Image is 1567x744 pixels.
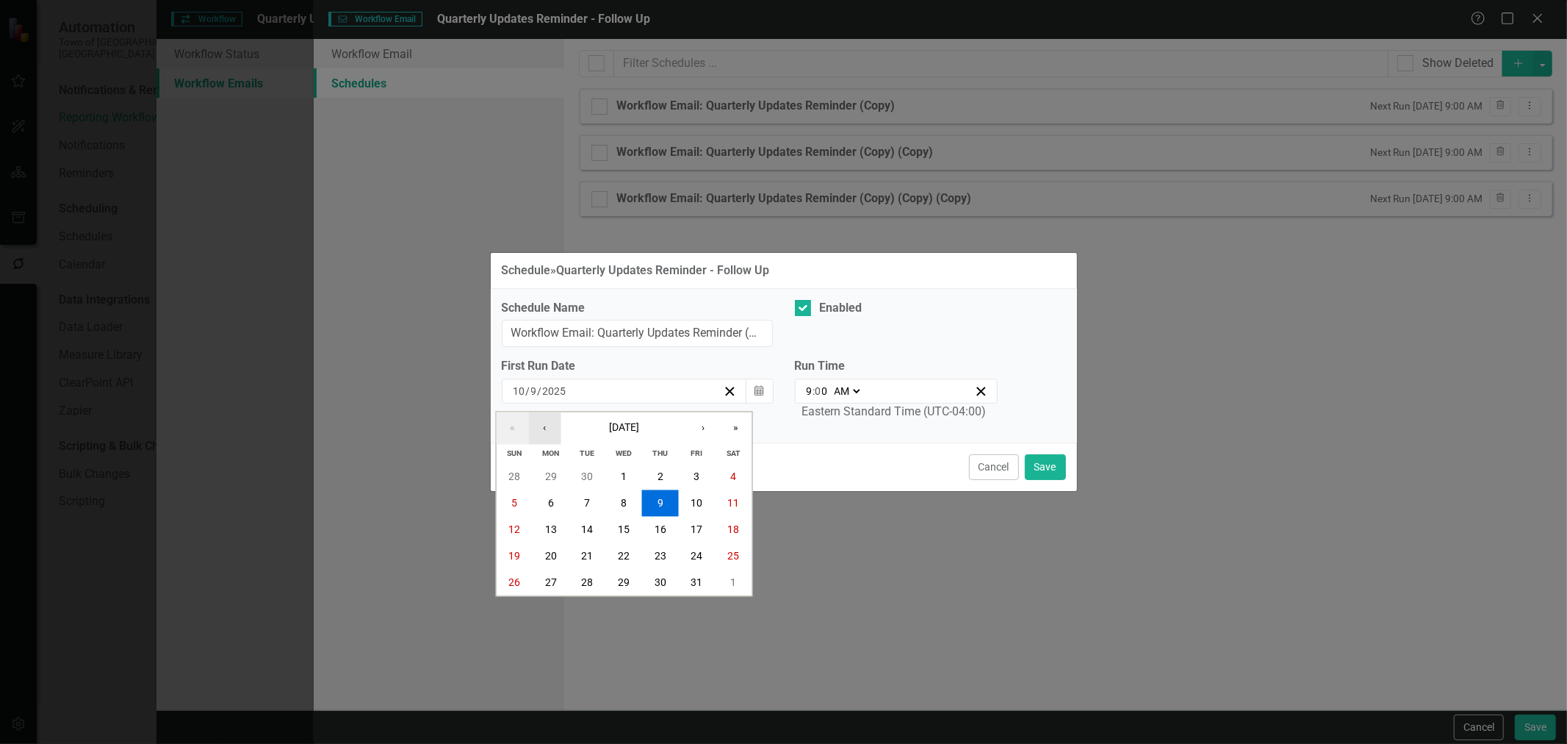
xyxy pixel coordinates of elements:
[605,570,642,596] button: October 29, 2025
[605,543,642,570] button: October 22, 2025
[618,551,630,562] abbr: October 22, 2025
[820,300,862,317] div: Enabled
[496,464,533,490] button: September 28, 2025
[533,464,569,490] button: September 29, 2025
[533,490,569,517] button: October 6, 2025
[715,464,752,490] button: October 4, 2025
[694,471,700,483] abbr: October 3, 2025
[806,384,813,398] input: --
[730,471,736,483] abbr: October 4, 2025
[538,384,542,398] span: /
[511,498,517,509] abbr: October 5, 2025
[548,498,554,509] abbr: October 6, 2025
[545,551,557,562] abbr: October 20, 2025
[508,524,520,536] abbr: October 12, 2025
[691,577,703,589] abbr: October 31, 2025
[508,551,520,562] abbr: October 19, 2025
[496,412,528,445] button: «
[642,570,679,596] button: October 30, 2025
[679,464,716,490] button: October 3, 2025
[715,570,752,596] button: November 1, 2025
[502,320,773,347] input: Schedule Name
[679,517,716,543] button: October 17, 2025
[580,449,594,459] abbr: Tuesday
[679,490,716,517] button: October 10, 2025
[545,577,557,589] abbr: October 27, 2025
[533,543,569,570] button: October 20, 2025
[642,490,679,517] button: October 9, 2025
[691,498,703,509] abbr: October 10, 2025
[496,543,533,570] button: October 19, 2025
[652,449,668,459] abbr: Thursday
[621,471,627,483] abbr: October 1, 2025
[496,490,533,517] button: October 5, 2025
[642,517,679,543] button: October 16, 2025
[730,577,736,589] abbr: November 1, 2025
[618,577,630,589] abbr: October 29, 2025
[795,358,998,375] label: Run Time
[581,577,593,589] abbr: October 28, 2025
[1025,454,1066,480] button: Save
[533,570,569,596] button: October 27, 2025
[727,498,739,509] abbr: October 11, 2025
[507,449,522,459] abbr: Sunday
[605,517,642,543] button: October 15, 2025
[508,577,520,589] abbr: October 26, 2025
[719,412,752,445] button: »
[658,471,663,483] abbr: October 2, 2025
[618,524,630,536] abbr: October 15, 2025
[655,551,666,562] abbr: October 23, 2025
[715,490,752,517] button: October 11, 2025
[621,498,627,509] abbr: October 8, 2025
[655,577,666,589] abbr: October 30, 2025
[545,471,557,483] abbr: September 29, 2025
[616,449,632,459] abbr: Wednesday
[530,384,538,398] input: dd
[642,464,679,490] button: October 2, 2025
[655,524,666,536] abbr: October 16, 2025
[691,449,703,459] abbr: Friday
[584,498,590,509] abbr: October 7, 2025
[679,570,716,596] button: October 31, 2025
[569,464,606,490] button: September 30, 2025
[605,490,642,517] button: October 8, 2025
[569,490,606,517] button: October 7, 2025
[569,570,606,596] button: October 28, 2025
[508,471,520,483] abbr: September 28, 2025
[581,524,593,536] abbr: October 14, 2025
[727,524,739,536] abbr: October 18, 2025
[528,412,561,445] button: ‹
[502,264,770,277] div: Schedule » Quarterly Updates Reminder - Follow Up
[605,464,642,490] button: October 1, 2025
[691,551,703,562] abbr: October 24, 2025
[569,543,606,570] button: October 21, 2025
[569,517,606,543] button: October 14, 2025
[502,358,773,375] div: First Run Date
[496,517,533,543] button: October 12, 2025
[679,543,716,570] button: October 24, 2025
[513,384,526,398] input: mm
[727,551,739,562] abbr: October 25, 2025
[502,300,773,317] label: Schedule Name
[658,498,663,509] abbr: October 9, 2025
[715,517,752,543] button: October 18, 2025
[727,449,741,459] abbr: Saturday
[581,551,593,562] abbr: October 21, 2025
[533,517,569,543] button: October 13, 2025
[813,384,815,398] span: :
[815,384,829,398] input: --
[545,524,557,536] abbr: October 13, 2025
[687,412,719,445] button: ›
[542,384,567,398] input: yyyy
[581,471,593,483] abbr: September 30, 2025
[609,422,639,434] span: [DATE]
[496,570,533,596] button: October 26, 2025
[642,543,679,570] button: October 23, 2025
[691,524,703,536] abbr: October 17, 2025
[715,543,752,570] button: October 25, 2025
[542,449,559,459] abbr: Monday
[969,454,1019,480] button: Cancel
[526,384,530,398] span: /
[802,404,987,421] div: Eastern Standard Time (UTC-04:00)
[561,412,687,445] button: [DATE]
